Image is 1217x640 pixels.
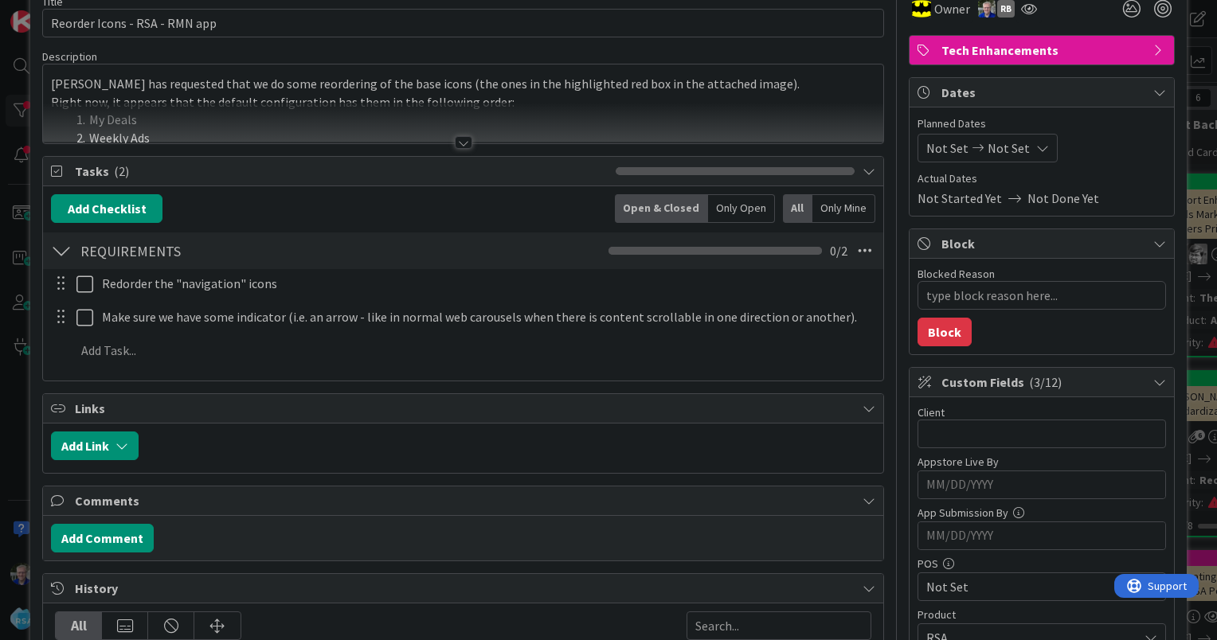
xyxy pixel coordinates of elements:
[75,236,433,265] input: Add Checklist...
[918,189,1002,208] span: Not Started Yet
[42,49,97,64] span: Description
[51,93,875,111] p: Right now, it appears that the default configuration has them in the following order:
[114,163,129,179] span: ( 2 )
[1027,189,1099,208] span: Not Done Yet
[812,194,875,223] div: Only Mine
[75,399,855,418] span: Links
[926,139,969,158] span: Not Set
[51,431,139,460] button: Add Link
[56,612,102,639] div: All
[918,507,1166,518] div: App Submission By
[687,611,871,640] input: Search...
[918,115,1166,132] span: Planned Dates
[926,522,1157,549] input: MM/DD/YYYY
[1029,374,1062,390] span: ( 3/12 )
[75,579,855,598] span: History
[42,9,884,37] input: type card name here...
[783,194,812,223] div: All
[941,41,1145,60] span: Tech Enhancements
[51,524,154,552] button: Add Comment
[988,139,1030,158] span: Not Set
[51,75,875,93] p: [PERSON_NAME] has requested that we do some reordering of the base icons (the ones in the highlig...
[33,2,72,21] span: Support
[918,405,945,420] label: Client
[926,577,1138,596] span: Not Set
[102,308,872,326] p: Make sure we have some indicator (i.e. an arrow - like in normal web carousels when there is cont...
[918,609,1166,620] div: Product
[918,456,1166,467] div: Appstore Live By
[75,491,855,510] span: Comments
[102,275,872,293] p: Redorder the "navigation" icons
[918,170,1166,187] span: Actual Dates
[941,234,1145,253] span: Block
[941,83,1145,102] span: Dates
[615,194,708,223] div: Open & Closed
[51,194,162,223] button: Add Checklist
[830,241,847,260] span: 0 / 2
[75,162,608,181] span: Tasks
[918,558,1166,569] div: POS
[941,373,1145,392] span: Custom Fields
[918,318,972,346] button: Block
[926,471,1157,498] input: MM/DD/YYYY
[708,194,775,223] div: Only Open
[918,267,995,281] label: Blocked Reason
